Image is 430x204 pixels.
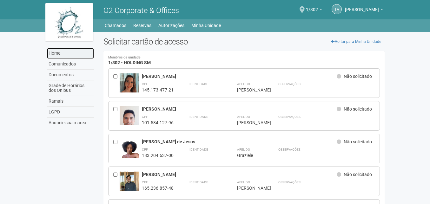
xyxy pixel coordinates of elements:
span: Não solicitado [344,74,372,79]
strong: Observações [278,148,301,151]
div: [PERSON_NAME] [142,106,337,112]
div: 183.204.637-00 [142,153,174,158]
img: logo.jpg [45,3,93,41]
strong: Apelido [237,180,250,184]
a: Autorizações [158,21,184,30]
div: 145.173.477-21 [142,87,174,93]
strong: CPF [142,82,148,86]
a: Chamados [105,21,126,30]
a: Comunicados [47,59,94,70]
a: Reservas [133,21,151,30]
a: 1/302 [306,8,322,13]
strong: Identidade [189,180,208,184]
a: TA [332,4,342,14]
strong: Apelido [237,82,250,86]
span: 1/302 [306,1,318,12]
div: Graziele [237,153,262,158]
a: Ramais [47,96,94,107]
h4: 1/302 - HOLDING SM [108,56,380,65]
span: Não solicitado [344,139,372,144]
strong: Observações [278,82,301,86]
div: [PERSON_NAME] [237,185,262,191]
strong: Apelido [237,115,250,119]
strong: Identidade [189,115,208,119]
img: user.jpg [120,106,139,142]
div: [PERSON_NAME] [237,120,262,126]
a: Voltar para Minha Unidade [328,37,385,46]
a: Home [47,48,94,59]
div: [PERSON_NAME] de Jesus [142,139,337,145]
div: [PERSON_NAME] [142,172,337,177]
span: Não solicitado [344,106,372,112]
strong: Apelido [237,148,250,151]
strong: Identidade [189,82,208,86]
span: Não solicitado [344,172,372,177]
a: Grade de Horários dos Ônibus [47,80,94,96]
div: [PERSON_NAME] [142,73,337,79]
img: user.jpg [120,73,139,97]
strong: CPF [142,115,148,119]
a: LGPD [47,107,94,118]
h2: Solicitar cartão de acesso [103,37,385,46]
a: [PERSON_NAME] [345,8,383,13]
img: user.jpg [120,172,139,197]
small: Membros da unidade [108,56,380,59]
span: O2 Corporate & Offices [103,6,179,15]
div: [PERSON_NAME] [237,87,262,93]
a: Minha Unidade [191,21,221,30]
img: user.jpg [120,139,139,167]
strong: Observações [278,115,301,119]
strong: Identidade [189,148,208,151]
a: Anuncie sua marca [47,118,94,128]
strong: CPF [142,180,148,184]
div: 165.236.857-48 [142,185,174,191]
strong: Observações [278,180,301,184]
span: Thamiris Abdala [345,1,379,12]
a: Documentos [47,70,94,80]
div: 101.584.127-96 [142,120,174,126]
strong: CPF [142,148,148,151]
